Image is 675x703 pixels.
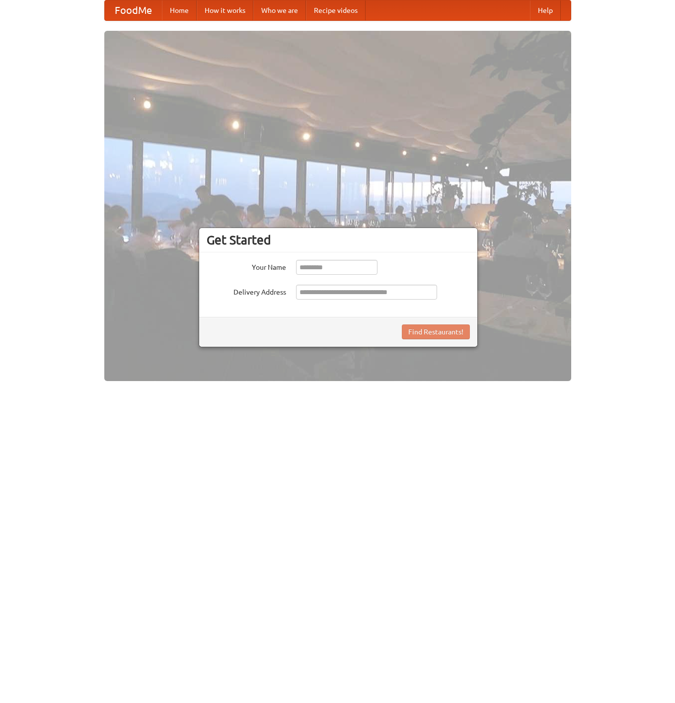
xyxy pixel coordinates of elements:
[105,0,162,20] a: FoodMe
[402,324,470,339] button: Find Restaurants!
[207,260,286,272] label: Your Name
[197,0,253,20] a: How it works
[207,285,286,297] label: Delivery Address
[253,0,306,20] a: Who we are
[530,0,561,20] a: Help
[306,0,366,20] a: Recipe videos
[207,233,470,247] h3: Get Started
[162,0,197,20] a: Home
